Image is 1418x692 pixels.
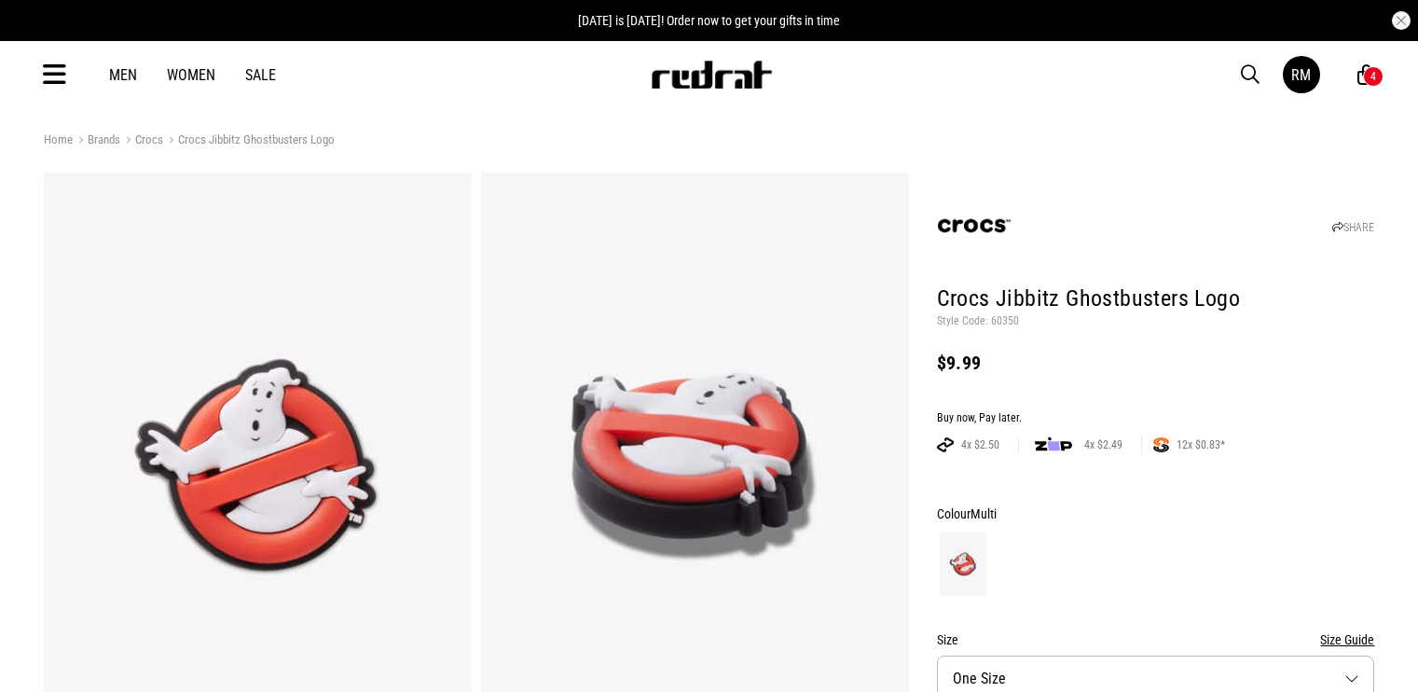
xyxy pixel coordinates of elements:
[1035,436,1072,454] img: zip
[44,132,73,146] a: Home
[971,506,997,521] span: Multi
[937,284,1375,314] h1: Crocs Jibbitz Ghostbusters Logo
[578,13,840,28] span: [DATE] is [DATE]! Order now to get your gifts in time
[937,352,1375,374] div: $9.99
[937,188,1012,263] img: Crocs
[940,533,986,596] img: Multi
[953,670,1006,687] span: One Size
[1370,70,1376,83] div: 4
[1169,437,1232,452] span: 12x $0.83*
[167,66,215,84] a: Women
[650,61,773,89] img: Redrat logo
[937,437,954,452] img: AFTERPAY
[1320,629,1374,651] button: Size Guide
[120,132,163,150] a: Crocs
[109,66,137,84] a: Men
[163,132,335,150] a: Crocs Jibbitz Ghostbusters Logo
[937,503,1375,525] div: Colour
[1357,65,1375,85] a: 4
[937,629,1375,651] div: Size
[1291,66,1311,84] div: RM
[1332,221,1374,234] a: SHARE
[1077,437,1130,452] span: 4x $2.49
[954,437,1007,452] span: 4x $2.50
[73,132,120,150] a: Brands
[937,314,1375,329] p: Style Code: 60350
[1153,437,1169,452] img: SPLITPAY
[245,66,276,84] a: Sale
[937,411,1375,426] div: Buy now, Pay later.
